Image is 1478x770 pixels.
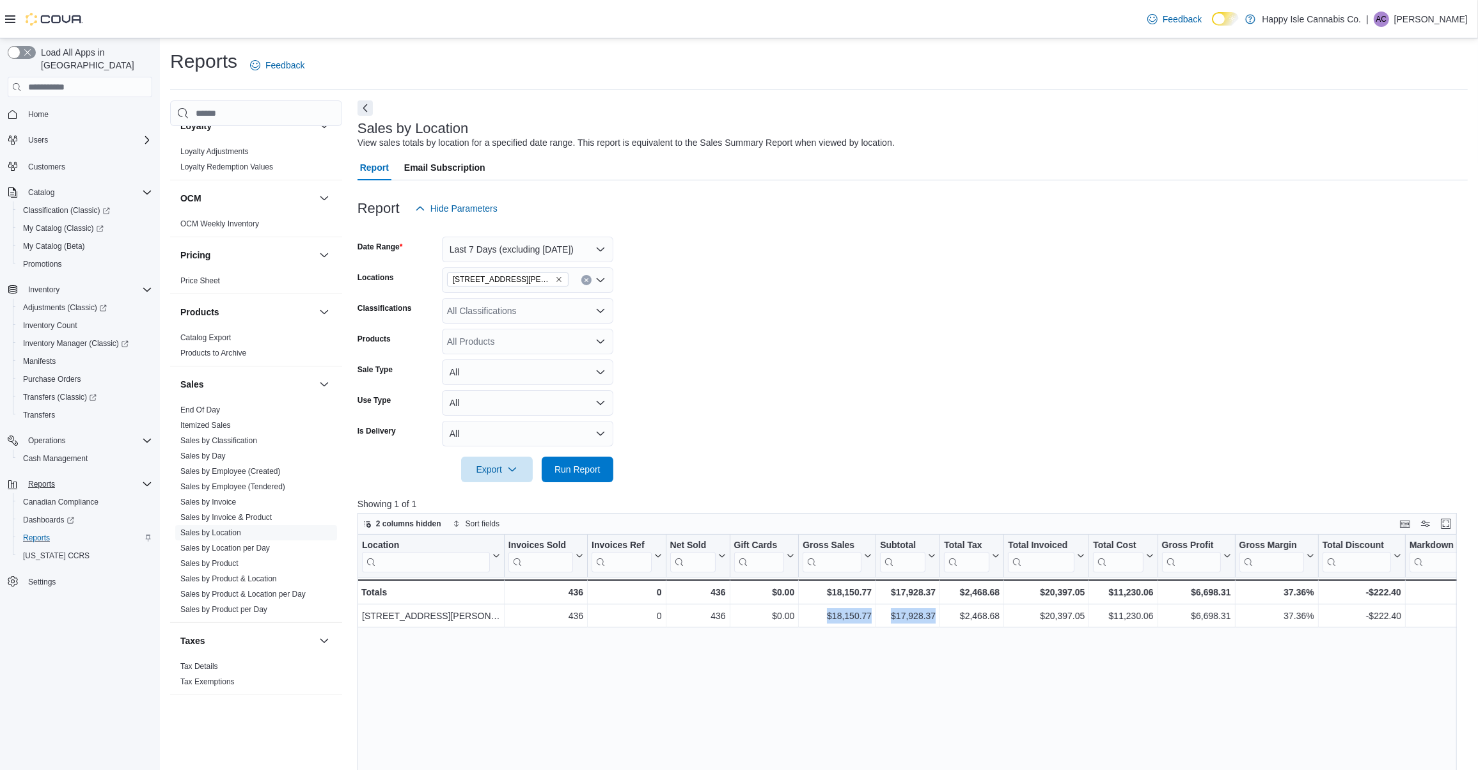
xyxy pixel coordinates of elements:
span: Feedback [1163,13,1202,26]
span: Sales by Day [180,451,226,461]
button: Sort fields [448,516,505,531]
button: OCM [317,191,332,206]
button: My Catalog (Beta) [13,237,157,255]
a: Feedback [1142,6,1207,32]
button: Cash Management [13,450,157,467]
h3: Products [180,306,219,318]
span: Manifests [18,354,152,369]
div: Sales [170,402,342,622]
div: Net Sold [670,540,715,552]
span: Adjustments (Classic) [18,300,152,315]
span: Transfers (Classic) [18,389,152,405]
button: Reports [3,475,157,493]
span: Dashboards [18,512,152,528]
div: Location [362,540,490,552]
span: Price Sheet [180,276,220,286]
button: Products [317,304,332,320]
div: Gift Card Sales [734,540,784,572]
a: Inventory Manager (Classic) [18,336,134,351]
button: Taxes [317,633,332,648]
span: Inventory [23,282,152,297]
div: [STREET_ADDRESS][PERSON_NAME] [362,608,500,624]
button: All [442,421,613,446]
span: Inventory [28,285,59,295]
div: Gross Sales [803,540,861,572]
a: Sales by Invoice [180,498,236,507]
button: Open list of options [595,336,606,347]
span: Home [23,106,152,122]
div: Subtotal [880,540,925,552]
a: My Catalog (Classic) [13,219,157,237]
button: Total Invoiced [1008,540,1085,572]
div: $2,468.68 [944,585,1000,600]
span: Inventory Count [18,318,152,333]
div: -$222.40 [1323,585,1401,600]
label: Locations [358,272,394,283]
a: Sales by Product & Location per Day [180,590,306,599]
div: Invoices Ref [592,540,651,552]
span: Users [28,135,48,145]
button: Reports [13,529,157,547]
button: Open list of options [595,306,606,316]
div: Gross Sales [803,540,861,552]
div: Total Invoiced [1008,540,1074,572]
span: Sales by Product [180,558,239,569]
div: 37.36% [1239,585,1314,600]
a: Adjustments (Classic) [18,300,112,315]
a: Catalog Export [180,333,231,342]
button: Invoices Ref [592,540,661,572]
h3: Pricing [180,249,210,262]
button: Catalog [3,184,157,201]
span: Purchase Orders [18,372,152,387]
a: Tax Exemptions [180,677,235,686]
h3: Report [358,201,400,216]
span: Loyalty Adjustments [180,146,249,157]
span: Customers [28,162,65,172]
a: Products to Archive [180,349,246,357]
a: Loyalty Adjustments [180,147,249,156]
p: Showing 1 of 1 [358,498,1468,510]
a: Sales by Invoice & Product [180,513,272,522]
div: 436 [670,585,725,600]
div: Amy Carachelo [1374,12,1389,27]
div: 436 [670,608,725,624]
button: [US_STATE] CCRS [13,547,157,565]
a: Classification (Classic) [13,201,157,219]
a: Sales by Location per Day [180,544,270,553]
div: $0.00 [734,585,794,600]
label: Date Range [358,242,403,252]
div: Pricing [170,273,342,294]
button: Invoices Sold [508,540,583,572]
button: Enter fullscreen [1438,516,1454,531]
img: Cova [26,13,83,26]
span: Tax Exemptions [180,677,235,687]
div: $17,928.37 [880,608,936,624]
div: $18,150.77 [803,608,872,624]
a: My Catalog (Classic) [18,221,109,236]
button: Gross Sales [803,540,872,572]
button: Users [3,131,157,149]
a: Sales by Day [180,452,226,460]
span: Catalog [28,187,54,198]
button: Display options [1418,516,1433,531]
span: Sales by Product per Day [180,604,267,615]
a: Canadian Compliance [18,494,104,510]
span: Purchase Orders [23,374,81,384]
a: Inventory Count [18,318,83,333]
span: Reports [23,476,152,492]
span: Tax Details [180,661,218,672]
span: End Of Day [180,405,220,415]
span: Itemized Sales [180,420,231,430]
span: Settings [28,577,56,587]
div: Total Tax [944,540,989,552]
button: Clear input [581,275,592,285]
h3: Loyalty [180,120,212,132]
span: Load All Apps in [GEOGRAPHIC_DATA] [36,46,152,72]
a: Tax Details [180,662,218,671]
span: Dashboards [23,515,74,525]
div: Taxes [170,659,342,695]
span: Cash Management [18,451,152,466]
div: Invoices Sold [508,540,573,572]
p: [PERSON_NAME] [1394,12,1468,27]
